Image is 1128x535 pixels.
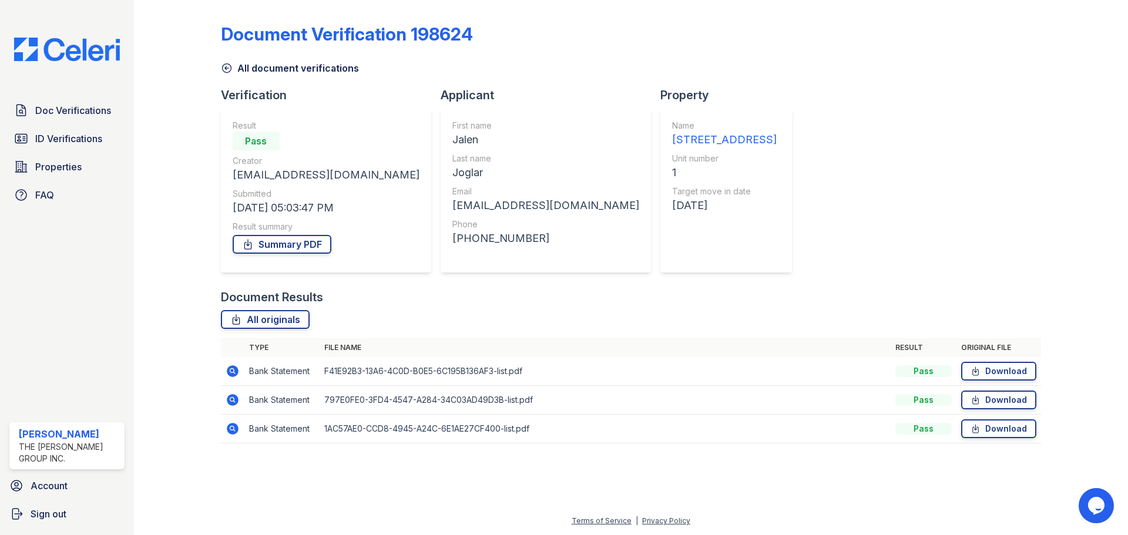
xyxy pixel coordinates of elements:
[891,338,956,357] th: Result
[452,164,639,181] div: Joglar
[5,502,129,526] a: Sign out
[672,197,777,214] div: [DATE]
[320,415,891,443] td: 1AC57AE0-CCD8-4945-A24C-6E1AE27CF400-list.pdf
[660,87,801,103] div: Property
[221,61,359,75] a: All document verifications
[35,132,102,146] span: ID Verifications
[452,132,639,148] div: Jalen
[895,365,952,377] div: Pass
[35,160,82,174] span: Properties
[452,197,639,214] div: [EMAIL_ADDRESS][DOMAIN_NAME]
[961,419,1036,438] a: Download
[672,120,777,132] div: Name
[244,386,320,415] td: Bank Statement
[672,164,777,181] div: 1
[5,38,129,61] img: CE_Logo_Blue-a8612792a0a2168367f1c8372b55b34899dd931a85d93a1a3d3e32e68fde9ad4.png
[672,120,777,148] a: Name [STREET_ADDRESS]
[895,423,952,435] div: Pass
[9,183,125,207] a: FAQ
[961,362,1036,381] a: Download
[244,338,320,357] th: Type
[9,155,125,179] a: Properties
[320,357,891,386] td: F41E92B3-13A6-4C0D-B0E5-6C195B136AF3-list.pdf
[221,310,310,329] a: All originals
[233,155,419,167] div: Creator
[31,479,68,493] span: Account
[233,221,419,233] div: Result summary
[9,127,125,150] a: ID Verifications
[31,507,66,521] span: Sign out
[19,427,120,441] div: [PERSON_NAME]
[233,188,419,200] div: Submitted
[5,474,129,497] a: Account
[572,516,632,525] a: Terms of Service
[452,153,639,164] div: Last name
[672,186,777,197] div: Target move in date
[221,289,323,305] div: Document Results
[233,132,280,150] div: Pass
[35,188,54,202] span: FAQ
[244,415,320,443] td: Bank Statement
[441,87,660,103] div: Applicant
[636,516,638,525] div: |
[221,23,473,45] div: Document Verification 198624
[642,516,690,525] a: Privacy Policy
[452,218,639,230] div: Phone
[956,338,1041,357] th: Original file
[895,394,952,406] div: Pass
[320,338,891,357] th: File name
[672,153,777,164] div: Unit number
[35,103,111,117] span: Doc Verifications
[233,200,419,216] div: [DATE] 05:03:47 PM
[452,120,639,132] div: First name
[233,167,419,183] div: [EMAIL_ADDRESS][DOMAIN_NAME]
[961,391,1036,409] a: Download
[244,357,320,386] td: Bank Statement
[19,441,120,465] div: The [PERSON_NAME] Group Inc.
[233,235,331,254] a: Summary PDF
[233,120,419,132] div: Result
[452,230,639,247] div: [PHONE_NUMBER]
[452,186,639,197] div: Email
[320,386,891,415] td: 797E0FE0-3FD4-4547-A284-34C03AD49D3B-list.pdf
[9,99,125,122] a: Doc Verifications
[221,87,441,103] div: Verification
[672,132,777,148] div: [STREET_ADDRESS]
[1079,488,1116,523] iframe: chat widget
